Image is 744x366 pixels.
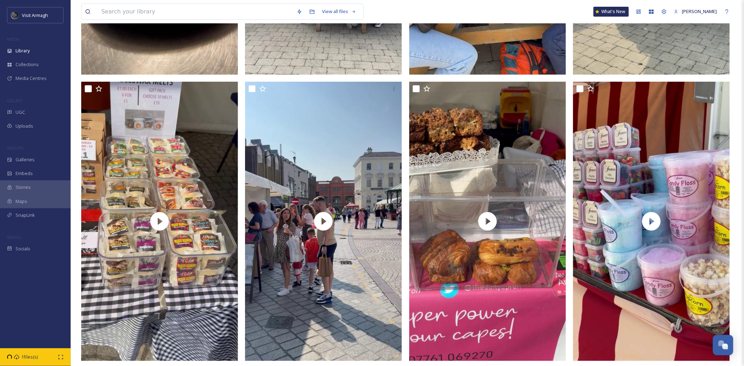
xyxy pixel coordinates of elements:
a: View all files [319,5,360,18]
span: Stories [16,184,31,191]
span: Galleries [16,156,35,163]
span: UGC [16,109,25,116]
span: Visit Armagh [22,12,48,18]
button: Open Chat [713,335,733,355]
span: 1 files(s) [21,354,38,360]
img: thumbnail [573,82,730,361]
span: Maps [16,198,27,205]
span: COLLECT [7,98,22,103]
span: WIDGETS [7,145,23,151]
img: THE-FIRST-PLACE-VISIT-ARMAGH.COM-BLACK.jpg [11,12,18,19]
img: thumbnail [81,82,238,361]
a: What's New [594,7,629,17]
span: Library [16,47,30,54]
img: thumbnail [245,82,402,361]
span: [PERSON_NAME] [682,8,717,14]
input: Search your library [98,4,293,19]
span: Collections [16,61,39,68]
span: Socials [16,245,30,252]
img: thumbnail [409,82,566,361]
span: Media Centres [16,75,47,82]
span: Uploads [16,123,33,129]
a: [PERSON_NAME] [671,5,721,18]
span: MEDIA [7,36,19,42]
span: SnapLink [16,212,35,219]
span: Embeds [16,170,33,177]
span: SOCIALS [7,234,21,240]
